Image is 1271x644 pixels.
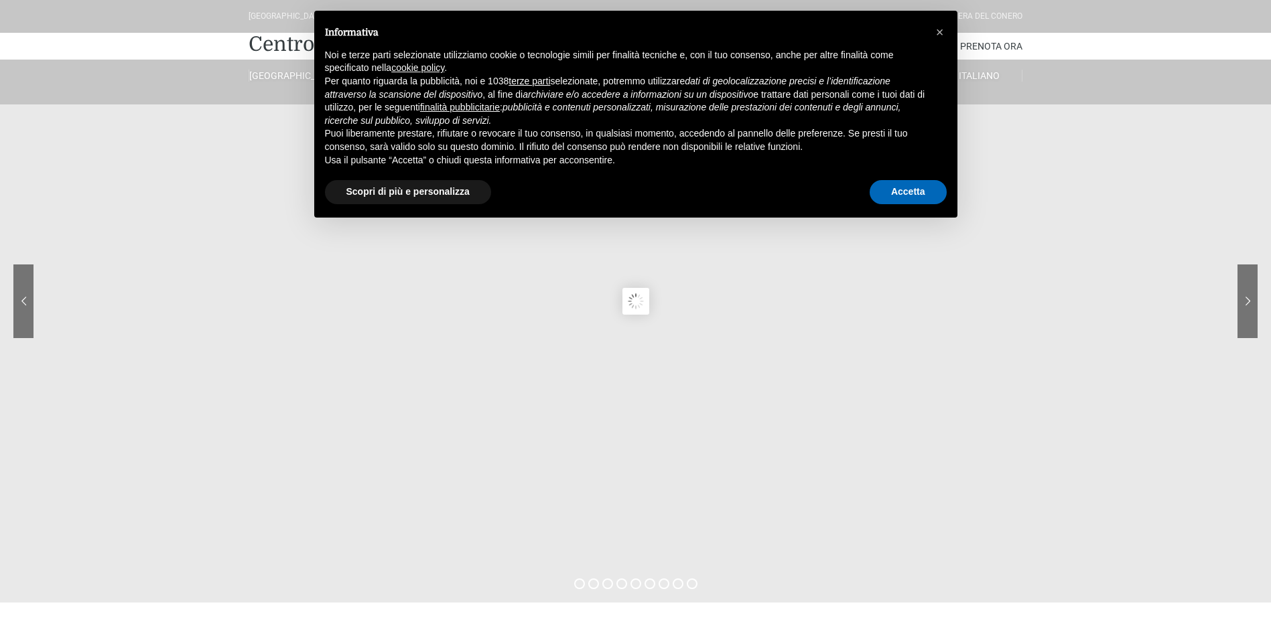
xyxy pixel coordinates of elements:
em: dati di geolocalizzazione precisi e l’identificazione attraverso la scansione del dispositivo [325,76,890,100]
button: Accetta [870,180,947,204]
a: Centro Vacanze De Angelis [249,31,507,58]
a: cookie policy [391,62,444,73]
a: Italiano [937,70,1022,82]
p: Noi e terze parti selezionate utilizziamo cookie o tecnologie simili per finalità tecniche e, con... [325,49,925,75]
em: archiviare e/o accedere a informazioni su un dispositivo [523,89,753,100]
button: Scopri di più e personalizza [325,180,491,204]
div: Riviera Del Conero [944,10,1022,23]
p: Puoi liberamente prestare, rifiutare o revocare il tuo consenso, in qualsiasi momento, accedendo ... [325,127,925,153]
button: finalità pubblicitarie [420,101,500,114]
button: terze parti [509,75,550,88]
div: [GEOGRAPHIC_DATA] [249,10,326,23]
h2: Informativa [325,27,925,38]
p: Per quanto riguarda la pubblicità, noi e 1038 selezionate, potremmo utilizzare , al fine di e tra... [325,75,925,127]
span: Italiano [959,70,1000,81]
span: × [936,25,944,39]
em: pubblicità e contenuti personalizzati, misurazione delle prestazioni dei contenuti e degli annunc... [325,102,901,126]
a: Prenota Ora [960,33,1022,60]
p: Usa il pulsante “Accetta” o chiudi questa informativa per acconsentire. [325,154,925,167]
button: Chiudi questa informativa [929,21,951,43]
a: [GEOGRAPHIC_DATA] [249,70,334,82]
